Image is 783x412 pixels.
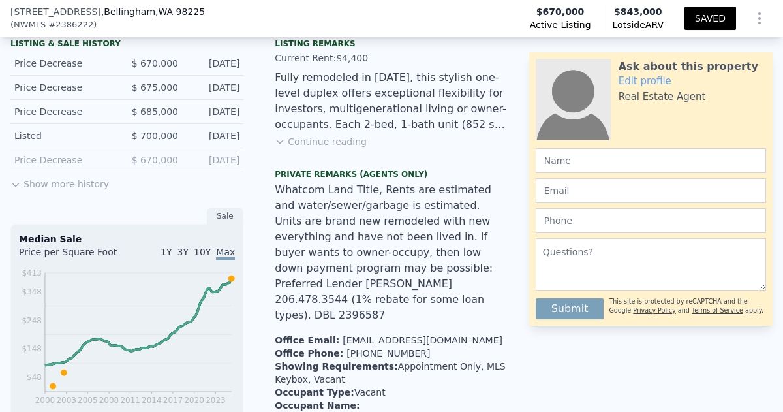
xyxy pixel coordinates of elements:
div: Price per Square Foot [19,246,127,266]
tspan: 2017 [163,396,183,405]
tspan: 2014 [142,396,162,405]
span: Lotside ARV [613,18,664,31]
span: $ 670,000 [132,155,178,165]
div: [DATE] [189,105,239,118]
tspan: 2011 [121,396,141,405]
div: Price Decrease [14,105,117,118]
tspan: $148 [22,345,42,354]
input: Phone [536,208,766,233]
span: , Bellingham [101,5,205,18]
div: [DATE] [189,129,239,142]
div: Ask about this property [619,59,758,74]
div: Private Remarks (Agents Only) [275,169,508,182]
span: Current Rent: [275,53,336,63]
span: Active Listing [530,18,591,31]
a: Privacy Policy [633,307,675,314]
li: [EMAIL_ADDRESS][DOMAIN_NAME] [275,334,508,347]
div: Sale [207,208,243,225]
tspan: $48 [27,373,42,383]
tspan: 2000 [35,396,55,405]
div: Price Decrease [14,153,117,166]
div: Price Decrease [14,57,117,70]
tspan: 2008 [99,396,119,405]
tspan: 2005 [78,396,98,405]
li: Appointment Only, MLS Keybox, Vacant [275,360,508,386]
tspan: 2023 [206,396,226,405]
span: Whatcom Land Title, Rents are estimated and water/sewer/garbage is estimated. Units are brand new... [275,183,493,321]
strong: Occupant Type : [275,387,354,398]
div: [DATE] [189,81,239,94]
span: NWMLS [14,18,46,31]
a: Edit profile [619,75,671,87]
span: $ 675,000 [132,82,178,93]
div: Price Decrease [14,81,117,94]
tspan: 2003 [56,396,76,405]
div: This site is protected by reCAPTCHA and the Google and apply. [609,293,766,319]
strong: Showing Requirements : [275,361,397,372]
span: [STREET_ADDRESS] [10,5,101,18]
span: Max [216,247,235,260]
span: $843,000 [614,7,662,17]
span: 10Y [194,247,211,257]
span: $ 685,000 [132,106,178,117]
div: Real Estate Agent [619,90,706,103]
span: # 2386222 [48,18,93,31]
div: Median Sale [19,232,235,246]
strong: Occupant Name : [275,400,360,411]
div: LISTING & SALE HISTORY [10,39,243,52]
div: [DATE] [189,57,239,70]
button: Show more history [10,172,109,191]
li: Vacant [275,386,508,399]
tspan: $413 [22,268,42,277]
button: SAVED [684,7,736,30]
input: Email [536,178,766,203]
span: Office Phone: [275,348,346,358]
div: Listed [14,129,117,142]
tspan: 2020 [185,396,205,405]
span: $4,400 [336,53,368,63]
span: $ 670,000 [132,58,178,69]
div: Listing remarks [275,39,508,49]
button: Submit [536,298,604,319]
span: 3Y [177,247,189,257]
span: $ 700,000 [132,131,178,141]
div: ( ) [10,18,97,31]
span: Office Email: [275,335,343,345]
button: Continue reading [275,135,367,148]
input: Name [536,148,766,173]
div: [DATE] [189,153,239,166]
div: Fully remodeled in [DATE], this stylish one-level duplex offers exceptional flexibility for inves... [275,70,508,133]
tspan: $348 [22,287,42,296]
span: 1Y [161,247,172,257]
li: [PHONE_NUMBER] [275,347,508,360]
button: Show Options [746,5,773,31]
tspan: $248 [22,316,42,325]
span: $670,000 [536,5,585,18]
a: Terms of Service [692,307,743,314]
span: , WA 98225 [155,7,205,17]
